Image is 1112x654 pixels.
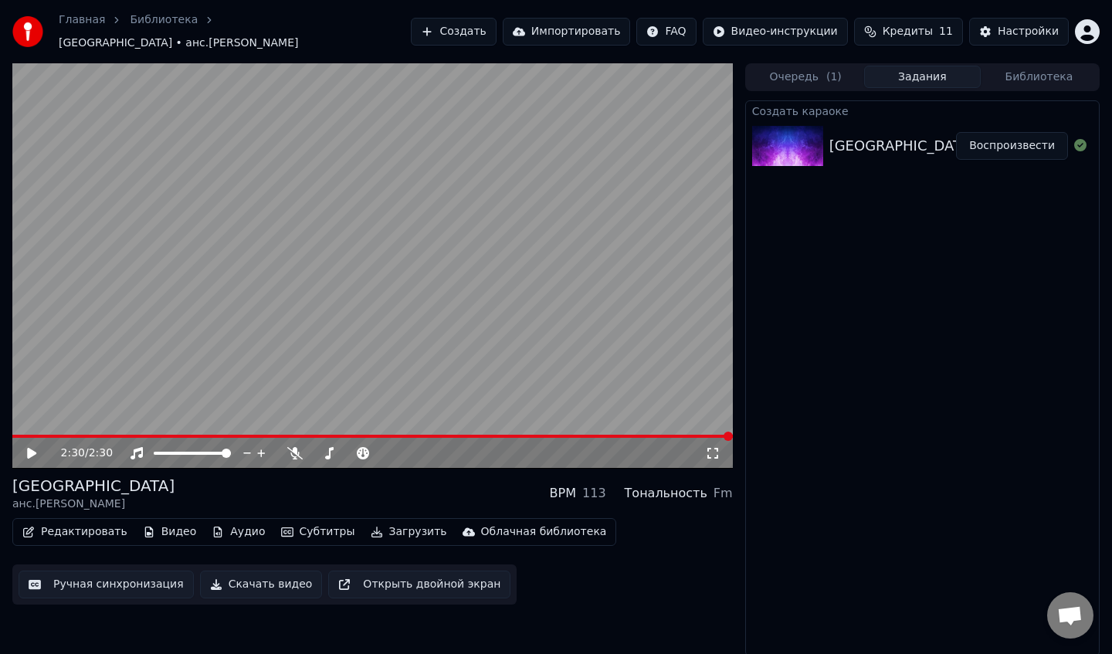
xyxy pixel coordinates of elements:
div: анс.[PERSON_NAME] [12,496,175,512]
span: 2:30 [61,446,85,461]
div: [GEOGRAPHIC_DATA] [12,475,175,496]
button: Настройки [969,18,1069,46]
span: 2:30 [89,446,113,461]
button: Импортировать [503,18,631,46]
div: Создать караоке [746,101,1099,120]
div: Облачная библиотека [481,524,607,540]
div: Fm [714,484,733,503]
span: ( 1 ) [826,69,842,85]
button: Воспроизвести [956,132,1068,160]
img: youka [12,16,43,47]
div: Открытый чат [1047,592,1093,639]
div: / [61,446,98,461]
div: BPM [550,484,576,503]
div: Настройки [998,24,1059,39]
button: Кредиты11 [854,18,963,46]
div: 113 [582,484,606,503]
button: Видео-инструкции [703,18,848,46]
button: FAQ [636,18,696,46]
span: Кредиты [883,24,933,39]
button: Видео [137,521,203,543]
nav: breadcrumb [59,12,411,51]
button: Редактировать [16,521,134,543]
button: Открыть двойной экран [328,571,510,598]
a: Библиотека [130,12,198,28]
button: Ручная синхронизация [19,571,194,598]
button: Задания [864,66,981,88]
span: 11 [939,24,953,39]
button: Библиотека [981,66,1097,88]
button: Очередь [748,66,864,88]
button: Субтитры [275,521,361,543]
button: Аудио [205,521,271,543]
a: Главная [59,12,105,28]
button: Скачать видео [200,571,323,598]
button: Создать [411,18,496,46]
button: Загрузить [364,521,453,543]
div: Тональность [625,484,707,503]
span: [GEOGRAPHIC_DATA] • анс.[PERSON_NAME] [59,36,299,51]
